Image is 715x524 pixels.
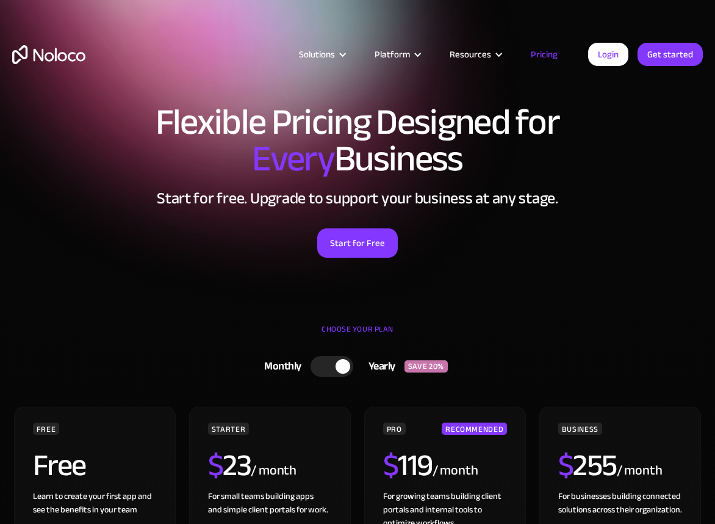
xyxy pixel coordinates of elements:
[617,461,663,481] div: / month
[558,423,602,435] div: BUSINESS
[12,104,703,177] h1: Flexible Pricing Designed for Business
[558,450,617,481] h2: 255
[638,43,703,66] a: Get started
[12,189,703,208] h2: Start for free. Upgrade to support your business at any stage.
[33,423,60,435] div: FREE
[558,437,573,494] span: $
[516,46,573,62] a: Pricing
[208,423,249,435] div: STARTER
[33,450,86,481] h2: Free
[359,46,434,62] div: Platform
[12,45,85,64] a: home
[383,450,433,481] h2: 119
[284,46,359,62] div: Solutions
[383,437,398,494] span: $
[383,423,406,435] div: PRO
[450,46,491,62] div: Resources
[249,357,311,376] div: Monthly
[208,437,223,494] span: $
[299,46,335,62] div: Solutions
[433,461,478,481] div: / month
[404,360,448,373] div: SAVE 20%
[442,423,507,435] div: RECOMMENDED
[434,46,516,62] div: Resources
[375,46,410,62] div: Platform
[251,461,296,481] div: / month
[588,43,628,66] a: Login
[317,228,398,258] a: Start for Free
[353,357,404,376] div: Yearly
[252,125,334,193] span: Every
[12,320,703,351] div: CHOOSE YOUR PLAN
[208,450,251,481] h2: 23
